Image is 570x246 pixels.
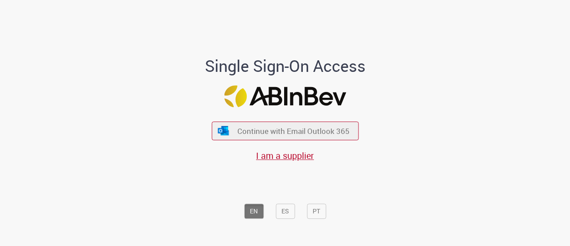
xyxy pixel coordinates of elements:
[276,204,295,219] button: ES
[256,150,314,162] a: I am a supplier
[307,204,326,219] button: PT
[162,57,409,75] h1: Single Sign-On Access
[217,126,230,135] img: ícone Azure/Microsoft 360
[237,126,350,136] span: Continue with Email Outlook 365
[224,85,346,107] img: Logo ABInBev
[244,204,264,219] button: EN
[212,122,358,140] button: ícone Azure/Microsoft 360 Continue with Email Outlook 365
